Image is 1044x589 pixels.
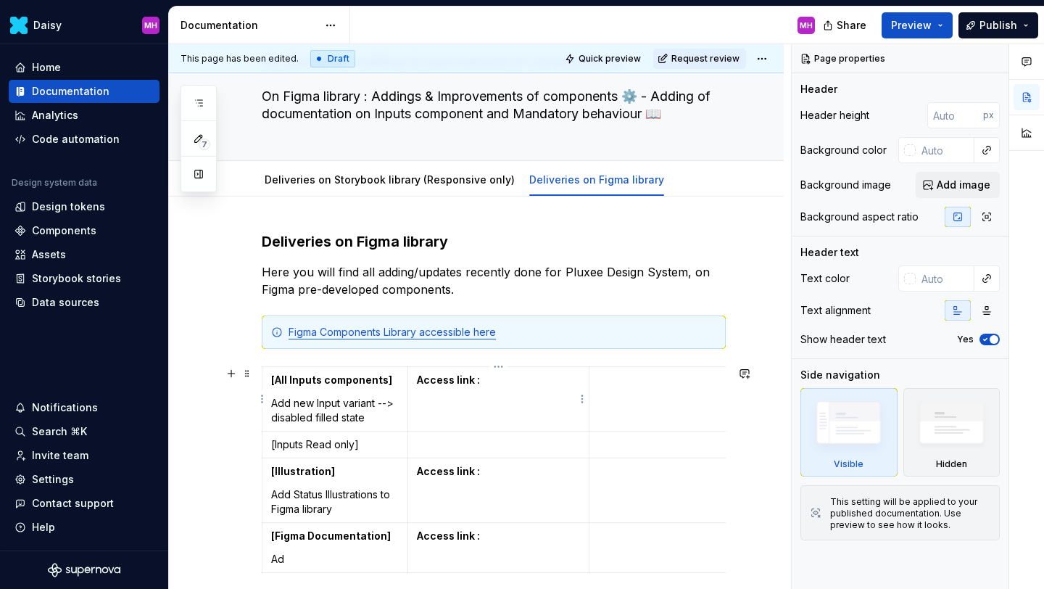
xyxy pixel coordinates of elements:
[523,164,670,194] div: Deliveries on Figma library
[289,326,496,338] a: Figma Components Library accessible here
[9,492,159,515] button: Contact support
[837,18,866,33] span: Share
[181,18,318,33] div: Documentation
[32,295,99,310] div: Data sources
[916,172,1000,198] button: Add image
[983,110,994,121] p: px
[32,520,55,535] div: Help
[800,210,919,224] div: Background aspect ratio
[259,164,521,194] div: Deliveries on Storybook library (Responsive only)
[800,332,886,347] div: Show header text
[936,458,967,470] div: Hidden
[265,173,515,186] a: Deliveries on Storybook library (Responsive only)
[800,143,887,157] div: Background color
[9,291,159,314] a: Data sources
[3,9,165,41] button: DaisyMH
[9,267,159,290] a: Storybook stories
[800,20,813,31] div: MH
[937,178,990,192] span: Add image
[12,177,97,189] div: Design system data
[32,472,74,487] div: Settings
[32,424,87,439] div: Search ⌘K
[48,563,120,577] svg: Supernova Logo
[800,388,898,477] div: Visible
[882,12,953,38] button: Preview
[32,84,109,99] div: Documentation
[33,18,62,33] div: Daisy
[927,102,983,128] input: Auto
[310,50,355,67] div: Draft
[271,465,335,477] strong: [Illustration]
[10,17,28,34] img: 8442b5b3-d95e-456d-8131-d61e917d6403.png
[9,104,159,127] a: Analytics
[979,18,1017,33] span: Publish
[32,199,105,214] div: Design tokens
[32,132,120,147] div: Code automation
[32,247,66,262] div: Assets
[834,458,863,470] div: Visible
[957,334,974,345] label: Yes
[271,552,399,567] p: Ad
[271,530,391,542] strong: [Figma Documentation]
[9,128,159,151] a: Code automation
[891,18,932,33] span: Preview
[800,303,871,318] div: Text alignment
[916,265,974,292] input: Auto
[653,49,746,69] button: Request review
[560,49,647,69] button: Quick preview
[800,271,850,286] div: Text color
[181,53,299,65] span: This page has been edited.
[9,219,159,242] a: Components
[9,80,159,103] a: Documentation
[417,530,480,542] strong: Access link :
[262,233,448,250] strong: Deliveries on Figma library
[800,368,880,382] div: Side navigation
[271,374,392,386] strong: [All Inputs components]
[9,195,159,218] a: Design tokens
[9,396,159,419] button: Notifications
[9,516,159,539] button: Help
[903,388,1000,477] div: Hidden
[9,420,159,443] button: Search ⌘K
[9,56,159,79] a: Home
[271,487,399,516] p: Add Status Illustrations to Figma library
[830,496,990,531] div: This setting will be applied to your published documentation. Use preview to see how it looks.
[800,178,891,192] div: Background image
[32,496,114,511] div: Contact support
[32,60,61,75] div: Home
[800,245,859,260] div: Header text
[32,448,88,463] div: Invite team
[32,108,78,123] div: Analytics
[9,468,159,491] a: Settings
[671,53,739,65] span: Request review
[816,12,876,38] button: Share
[9,243,159,266] a: Assets
[800,108,869,123] div: Header height
[958,12,1038,38] button: Publish
[529,173,664,186] a: Deliveries on Figma library
[32,400,98,415] div: Notifications
[262,263,726,298] p: Here you will find all adding/updates recently done for Pluxee Design System, on Figma pre-develo...
[271,396,399,425] p: Add new Input variant --> disabled filled state
[417,465,480,477] strong: Access link :
[916,137,974,163] input: Auto
[9,444,159,467] a: Invite team
[144,20,157,31] div: MH
[199,139,210,150] span: 7
[32,223,96,238] div: Components
[417,374,480,386] strong: Access link :
[259,50,723,125] textarea: On Storybook : Addings & Improvements of components ⚙️ On Figma library : Addings & Improvements ...
[800,82,837,96] div: Header
[32,271,121,286] div: Storybook stories
[271,437,399,452] p: [Inputs Read only]
[579,53,641,65] span: Quick preview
